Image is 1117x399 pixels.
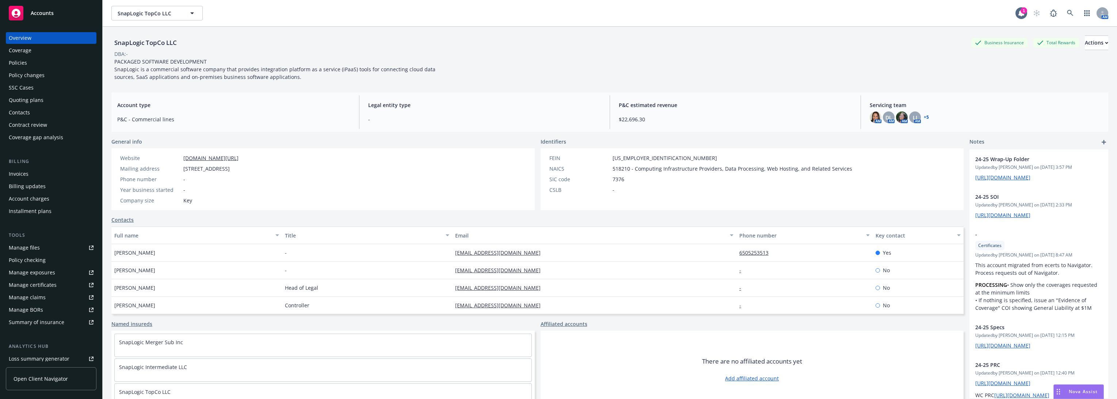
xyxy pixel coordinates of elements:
[117,101,350,109] span: Account type
[975,281,1102,312] p: • Show only the coverages requested at the minimum limits • If nothing is specified, issue an "Ev...
[1033,38,1079,47] div: Total Rewards
[1085,36,1108,50] div: Actions
[975,212,1030,218] a: [URL][DOMAIN_NAME]
[975,193,1083,201] span: 24-25 SOI
[969,225,1108,318] div: -CertificatesUpdatedby [PERSON_NAME] on [DATE] 8:47 AMThis account migrated from ecerts to Naviga...
[883,249,891,256] span: Yes
[9,119,47,131] div: Contract review
[549,175,610,183] div: SIC code
[455,302,546,309] a: [EMAIL_ADDRESS][DOMAIN_NAME]
[994,392,1049,399] a: [URL][DOMAIN_NAME]
[114,301,155,309] span: [PERSON_NAME]
[14,375,68,383] span: Open Client Navigator
[455,267,546,274] a: [EMAIL_ADDRESS][DOMAIN_NAME]
[1046,6,1061,20] a: Report a Bug
[913,114,917,121] span: LI
[975,252,1102,258] span: Updated by [PERSON_NAME] on [DATE] 8:47 AM
[282,227,453,244] button: Title
[6,82,96,94] a: SSC Cases
[971,38,1028,47] div: Business Insurance
[6,279,96,291] a: Manage certificates
[739,232,862,239] div: Phone number
[975,174,1030,181] a: [URL][DOMAIN_NAME]
[6,94,96,106] a: Quoting plans
[975,164,1102,171] span: Updated by [PERSON_NAME] on [DATE] 3:57 PM
[119,339,183,346] a: SnapLogic Merger Sub Inc
[9,82,34,94] div: SSC Cases
[739,302,747,309] a: -
[736,227,873,244] button: Phone number
[183,186,185,194] span: -
[6,292,96,303] a: Manage claims
[969,149,1108,187] div: 24-25 Wrap-Up FolderUpdatedby [PERSON_NAME] on [DATE] 3:57 PM[URL][DOMAIN_NAME]
[549,186,610,194] div: CSLB
[285,301,309,309] span: Controller
[1063,6,1078,20] a: Search
[1021,7,1027,14] div: 1
[739,267,747,274] a: -
[613,175,624,183] span: 7376
[9,132,63,143] div: Coverage gap analysis
[1085,35,1108,50] button: Actions
[285,266,287,274] span: -
[111,227,282,244] button: Full name
[9,107,30,118] div: Contacts
[6,242,96,254] a: Manage files
[870,111,881,123] img: photo
[873,227,964,244] button: Key contact
[549,154,610,162] div: FEIN
[883,301,890,309] span: No
[114,232,271,239] div: Full name
[541,320,587,328] a: Affiliated accounts
[883,284,890,292] span: No
[6,3,96,23] a: Accounts
[117,115,350,123] span: P&C - Commercial lines
[6,158,96,165] div: Billing
[969,318,1108,355] div: 24-25 SpecsUpdatedby [PERSON_NAME] on [DATE] 12:15 PM[URL][DOMAIN_NAME]
[619,115,852,123] span: $22,696.30
[183,165,230,172] span: [STREET_ADDRESS]
[6,267,96,278] a: Manage exposures
[368,115,601,123] span: -
[6,353,96,365] a: Loss summary generator
[118,9,181,17] span: SnapLogic TopCo LLC
[975,261,1102,277] p: This account migrated from ecerts to Navigator. Process requests out of Navigator.
[455,249,546,256] a: [EMAIL_ADDRESS][DOMAIN_NAME]
[9,94,43,106] div: Quoting plans
[9,45,31,56] div: Coverage
[969,187,1108,225] div: 24-25 SOIUpdatedby [PERSON_NAME] on [DATE] 2:33 PM[URL][DOMAIN_NAME]
[9,279,57,291] div: Manage certificates
[739,284,747,291] a: -
[6,45,96,56] a: Coverage
[702,357,802,366] span: There are no affiliated accounts yet
[120,197,180,204] div: Company size
[885,114,892,121] span: DL
[975,202,1102,208] span: Updated by [PERSON_NAME] on [DATE] 2:33 PM
[9,32,31,44] div: Overview
[9,292,46,303] div: Manage claims
[969,138,984,147] span: Notes
[183,155,239,161] a: [DOMAIN_NAME][URL]
[975,380,1030,387] a: [URL][DOMAIN_NAME]
[120,154,180,162] div: Website
[31,10,54,16] span: Accounts
[9,267,55,278] div: Manage exposures
[924,115,929,119] a: +5
[549,165,610,172] div: NAICS
[883,266,890,274] span: No
[975,342,1030,349] a: [URL][DOMAIN_NAME]
[9,69,45,81] div: Policy changes
[6,168,96,180] a: Invoices
[978,242,1002,249] span: Certificates
[119,364,187,370] a: SnapLogic Intermediate LLC
[1029,6,1044,20] a: Start snowing
[111,38,180,47] div: SnapLogic TopCo LLC
[9,168,28,180] div: Invoices
[6,254,96,266] a: Policy checking
[111,216,134,224] a: Contacts
[6,32,96,44] a: Overview
[6,193,96,205] a: Account charges
[111,138,142,145] span: General info
[739,249,774,256] a: 6505253513
[9,353,69,365] div: Loss summary generator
